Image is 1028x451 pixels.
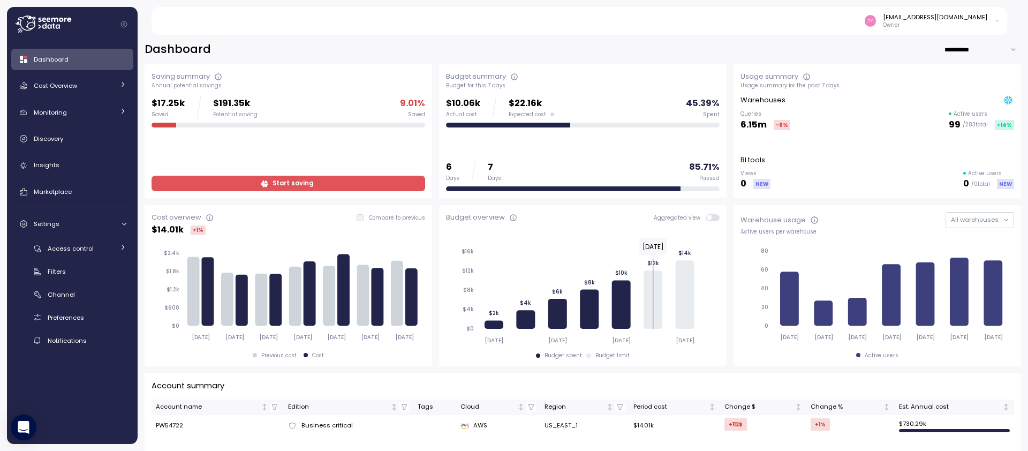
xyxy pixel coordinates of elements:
div: Cost [312,352,324,359]
div: Change $ [724,402,793,412]
text: [DATE] [642,242,664,251]
th: RegionNot sorted [540,400,629,415]
p: $ 14.01k [152,223,184,237]
tspan: $12k [462,267,474,274]
tspan: $2.4k [164,250,179,257]
td: $14.01k [629,415,720,437]
a: Preferences [11,309,133,326]
div: Not sorted [517,403,525,411]
span: Dashboard [34,55,69,64]
tspan: [DATE] [396,334,414,341]
tspan: [DATE] [225,334,244,341]
p: 0 [963,177,969,191]
p: BI tools [740,155,765,166]
tspan: [DATE] [781,334,799,341]
tspan: $4k [463,306,474,313]
span: Marketplace [34,187,72,196]
div: Days [488,175,501,182]
td: $ 730.29k [895,415,1014,437]
div: Passed [699,175,720,182]
div: Not sorted [261,403,268,411]
div: Edition [288,402,389,412]
tspan: [DATE] [676,337,694,344]
p: Views [740,170,770,177]
div: Not sorted [390,403,398,411]
tspan: [DATE] [985,334,1003,341]
tspan: [DATE] [293,334,312,341]
div: Actual cost [446,111,480,118]
th: Account nameNot sorted [152,400,284,415]
a: Access control [11,239,133,257]
div: Active users [865,352,898,359]
span: Insights [34,161,59,169]
span: Discovery [34,134,63,143]
tspan: [DATE] [260,334,278,341]
p: / 0 total [971,181,990,188]
div: Spent [703,111,720,118]
span: Start saving [273,176,313,191]
div: Budget spent [545,352,582,359]
div: Budget overview [446,212,505,223]
p: $22.16k [509,96,554,111]
p: Compare to previous [369,214,425,222]
tspan: $16k [462,248,474,255]
img: 260182f0c9e5e7b31d1fdb6b0f9ae61b [865,15,876,26]
span: Preferences [48,313,84,322]
tspan: $2k [489,310,499,317]
div: Saving summary [152,71,210,82]
tspan: [DATE] [882,334,901,341]
p: $10.06k [446,96,480,111]
tspan: $8k [584,279,595,285]
p: 85.71 % [689,160,720,175]
tspan: $4k [520,299,531,306]
tspan: 40 [760,285,768,292]
tspan: $14k [678,250,691,257]
div: Active users per warehouse [740,228,1014,236]
div: Account name [156,402,260,412]
td: PW54722 [152,415,284,437]
div: Tags [418,402,452,412]
tspan: [DATE] [849,334,867,341]
p: 45.39 % [686,96,720,111]
div: Usage summary for the past 7 days [740,82,1014,89]
div: Not sorted [795,403,802,411]
div: +14 % [995,120,1014,130]
p: 6 [446,160,459,175]
p: 0 [740,177,746,191]
tspan: [DATE] [361,334,380,341]
th: Est. Annual costNot sorted [895,400,1014,415]
button: Collapse navigation [117,20,131,28]
p: $191.35k [213,96,258,111]
th: Period costNot sorted [629,400,720,415]
tspan: $10k [615,269,627,276]
p: Active users [968,170,1002,177]
span: Business critical [301,421,353,431]
td: US_EAST_1 [540,415,629,437]
div: -8 % [774,120,790,130]
p: Queries [740,110,790,118]
h2: Dashboard [145,42,211,57]
div: Previous cost [261,352,297,359]
span: Settings [34,220,59,228]
div: Est. Annual cost [899,402,1001,412]
div: Budget summary [446,71,506,82]
tspan: [DATE] [917,334,935,341]
div: Not sorted [1002,403,1010,411]
p: 6.15m [740,118,767,132]
div: Budget limit [595,352,630,359]
span: Channel [48,290,75,299]
div: Change % [811,402,881,412]
tspan: 80 [761,247,768,254]
tspan: $12k [647,260,659,267]
p: Account summary [152,380,224,392]
a: Cost Overview [11,75,133,96]
div: Not sorted [606,403,614,411]
th: Change %Not sorted [806,400,895,415]
div: +1 % [811,418,830,431]
a: Settings [11,213,133,235]
tspan: [DATE] [328,334,346,341]
a: Discovery [11,128,133,149]
div: NEW [997,179,1014,189]
span: Cost Overview [34,81,77,90]
a: Marketplace [11,181,133,202]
